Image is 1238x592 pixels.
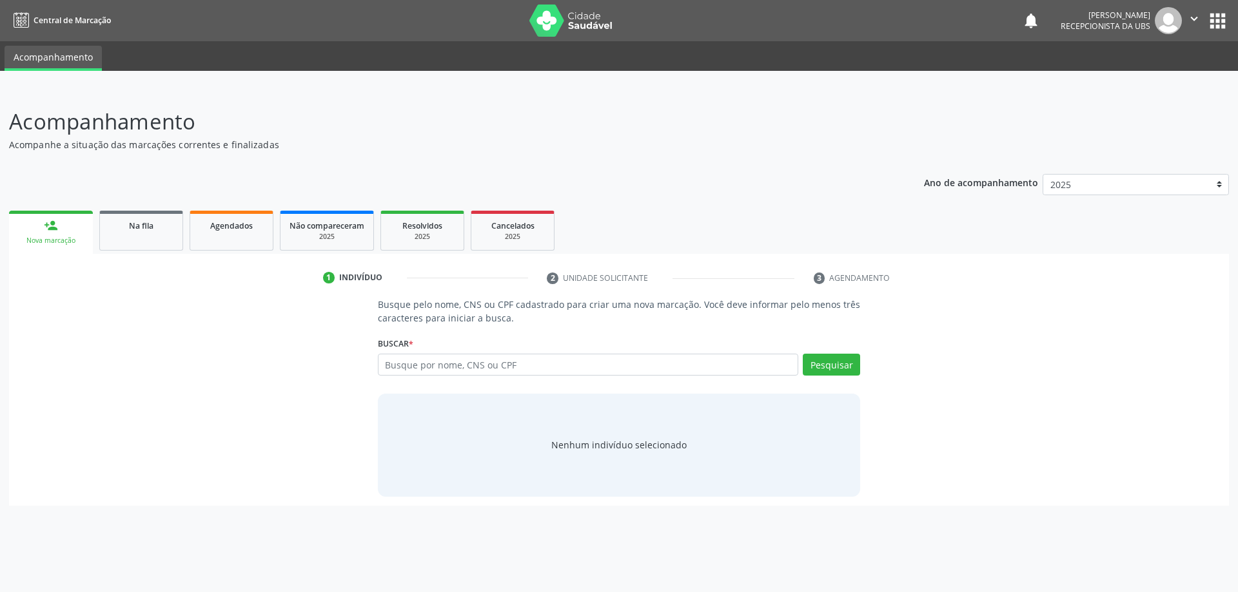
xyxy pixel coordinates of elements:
button:  [1182,7,1206,34]
p: Ano de acompanhamento [924,174,1038,190]
button: Pesquisar [803,354,860,376]
span: Resolvidos [402,220,442,231]
div: 2025 [480,232,545,242]
span: Agendados [210,220,253,231]
div: 2025 [390,232,455,242]
span: Cancelados [491,220,535,231]
input: Busque por nome, CNS ou CPF [378,354,799,376]
div: 1 [323,272,335,283]
p: Acompanhamento [9,106,863,138]
button: apps [1206,10,1229,32]
div: [PERSON_NAME] [1061,10,1150,21]
span: Na fila [129,220,153,231]
img: img [1155,7,1182,34]
div: person_add [44,218,58,233]
div: 2025 [290,232,364,242]
label: Buscar [378,334,413,354]
button: notifications [1022,12,1040,30]
i:  [1187,12,1201,26]
span: Não compareceram [290,220,364,231]
a: Acompanhamento [5,46,102,71]
div: Indivíduo [339,272,382,283]
div: Nova marcação [18,236,84,245]
span: Central de Marcação [34,15,111,26]
div: Nenhum indivíduo selecionado [551,438,687,452]
p: Acompanhe a situação das marcações correntes e finalizadas [9,138,863,151]
a: Central de Marcação [9,10,111,31]
p: Busque pelo nome, CNS ou CPF cadastrado para criar uma nova marcação. Você deve informar pelo men... [378,298,861,325]
span: Recepcionista da UBS [1061,21,1150,32]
